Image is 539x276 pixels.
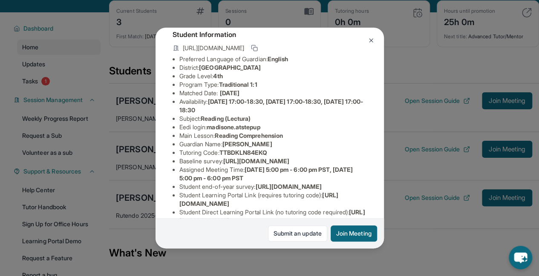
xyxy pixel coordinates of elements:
[179,208,367,225] li: Student Direct Learning Portal Link (no tutoring code required) :
[331,225,377,242] button: Join Meeting
[179,55,367,63] li: Preferred Language of Guardian:
[201,115,251,122] span: Reading (Lectura)
[179,182,367,191] li: Student end-of-year survey :
[173,29,367,40] h4: Student Information
[183,44,244,52] span: [URL][DOMAIN_NAME]
[179,140,367,148] li: Guardian Name :
[179,191,367,208] li: Student Learning Portal Link (requires tutoring code) :
[219,81,257,88] span: Traditional 1:1
[213,72,222,80] span: 4th
[199,64,261,71] span: [GEOGRAPHIC_DATA]
[215,132,282,139] span: Reading Comprehension
[179,157,367,165] li: Baseline survey :
[179,114,367,123] li: Subject :
[268,225,327,242] a: Submit an update
[179,80,367,89] li: Program Type:
[207,123,260,131] span: madisone.atstepup
[179,148,367,157] li: Tutoring Code :
[249,43,259,53] button: Copy link
[179,98,363,114] span: [DATE] 17:00-18:30, [DATE] 17:00-18:30, [DATE] 17:00-18:30
[179,131,367,140] li: Main Lesson :
[219,149,268,156] span: TTBDKLN84EKQ
[222,140,272,148] span: [PERSON_NAME]
[179,166,353,182] span: [DATE] 5:00 pm - 6:00 pm PST, [DATE] 5:00 pm - 6:00 pm PST
[179,63,367,72] li: District:
[509,246,532,269] button: chat-button
[179,72,367,80] li: Grade Level:
[179,97,367,114] li: Availability:
[255,183,321,190] span: [URL][DOMAIN_NAME]
[179,123,367,131] li: Eedi login :
[368,37,375,44] img: Close Icon
[223,157,289,165] span: [URL][DOMAIN_NAME]
[179,89,367,97] li: Matched Date:
[268,55,288,63] span: English
[220,89,239,97] span: [DATE]
[179,165,367,182] li: Assigned Meeting Time :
